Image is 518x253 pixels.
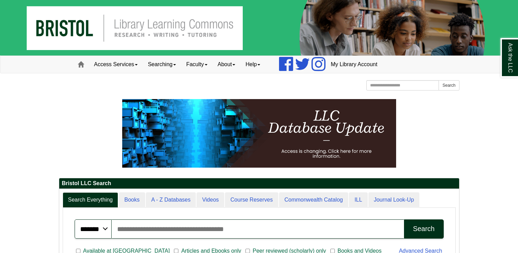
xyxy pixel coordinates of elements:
[349,192,367,208] a: ILL
[63,192,118,208] a: Search Everything
[181,56,213,73] a: Faculty
[240,56,265,73] a: Help
[439,80,459,91] button: Search
[146,192,196,208] a: A - Z Databases
[368,192,419,208] a: Journal Look-Up
[197,192,224,208] a: Videos
[59,178,459,189] h2: Bristol LLC Search
[89,56,143,73] a: Access Services
[119,192,145,208] a: Books
[404,219,443,239] button: Search
[326,56,382,73] a: My Library Account
[413,225,434,233] div: Search
[213,56,241,73] a: About
[143,56,181,73] a: Searching
[122,99,396,168] img: HTML tutorial
[279,192,349,208] a: Commonwealth Catalog
[225,192,278,208] a: Course Reserves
